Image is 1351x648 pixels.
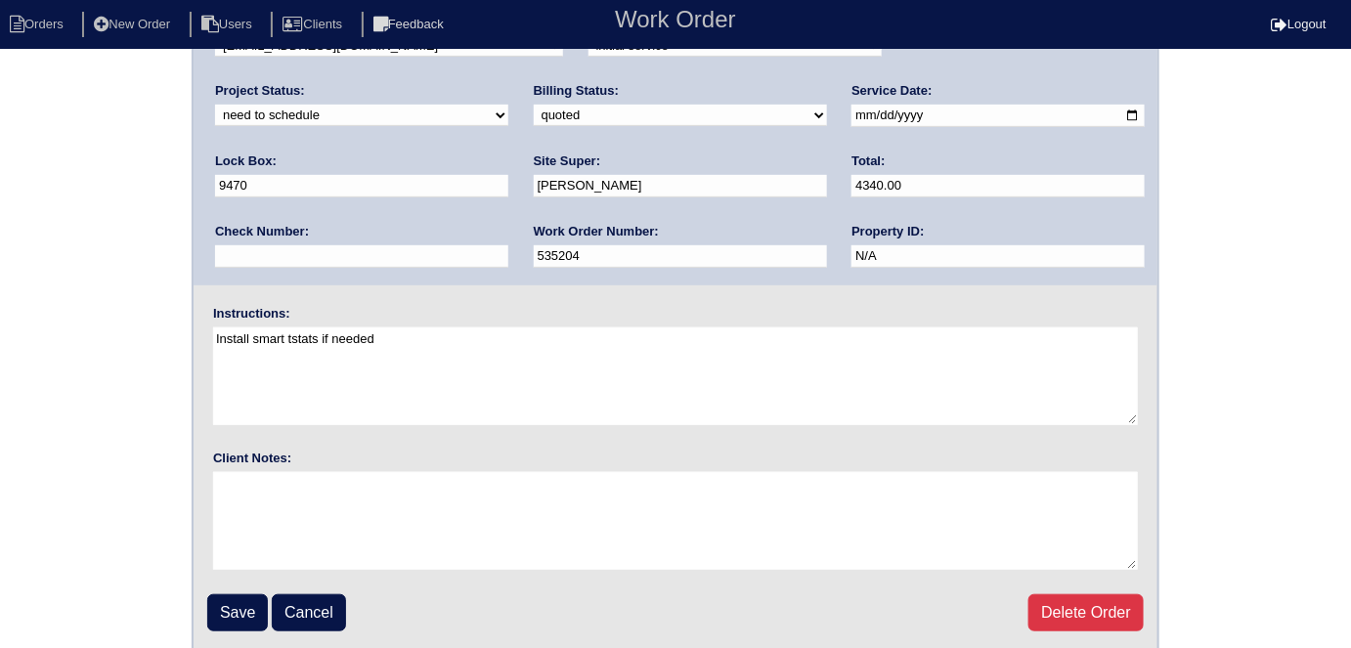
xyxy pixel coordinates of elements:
label: Lock Box: [215,152,277,170]
input: Save [207,594,268,631]
label: Total: [851,152,885,170]
li: Users [190,12,268,38]
a: Delete Order [1028,594,1144,631]
a: New Order [82,17,186,31]
textarea: Install smart tstats if needed [213,327,1138,425]
li: New Order [82,12,186,38]
a: Logout [1271,17,1327,31]
a: Users [190,17,268,31]
a: Clients [271,17,358,31]
label: Project Status: [215,82,305,100]
label: Work Order Number: [534,223,659,240]
li: Clients [271,12,358,38]
label: Service Date: [851,82,932,100]
label: Client Notes: [213,450,291,467]
a: Cancel [272,594,346,631]
label: Property ID: [851,223,924,240]
label: Site Super: [534,152,601,170]
label: Instructions: [213,305,290,323]
li: Feedback [362,12,459,38]
label: Check Number: [215,223,309,240]
label: Billing Status: [534,82,619,100]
